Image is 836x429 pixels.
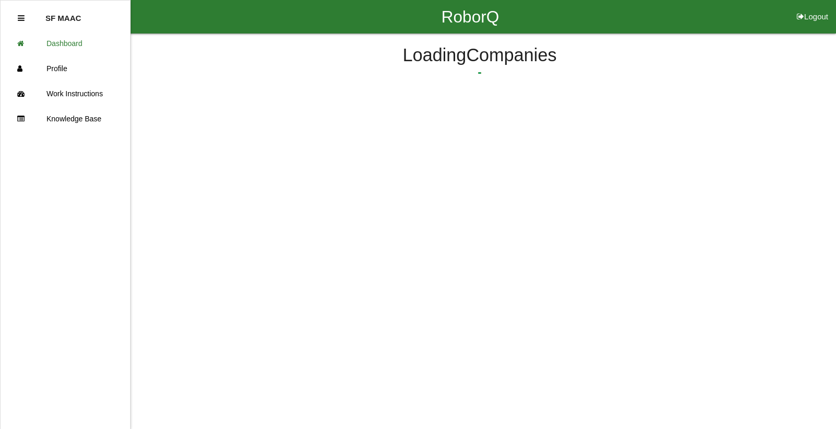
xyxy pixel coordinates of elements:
p: SF MAAC [45,6,81,22]
a: Knowledge Base [1,106,130,131]
a: Dashboard [1,31,130,56]
a: Profile [1,56,130,81]
h4: Loading Companies [157,46,803,65]
div: Close [18,6,25,31]
a: Work Instructions [1,81,130,106]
